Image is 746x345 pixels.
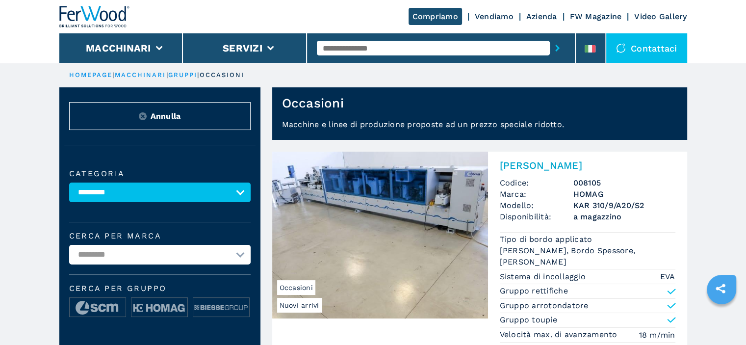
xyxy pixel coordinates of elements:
[500,188,573,200] span: Marca:
[573,188,675,200] h3: HOMAG
[616,43,626,53] img: Contattaci
[573,177,675,188] h3: 008105
[223,42,262,54] button: Servizi
[69,102,251,130] button: ResetAnnulla
[69,232,251,240] label: Cerca per marca
[151,110,181,122] span: Annulla
[112,71,114,79] span: |
[500,200,573,211] span: Modello:
[277,280,315,295] span: Occasioni
[500,234,595,245] p: Tipo di bordo applicato
[500,177,573,188] span: Codice:
[59,6,130,27] img: Ferwood
[139,112,147,120] img: Reset
[69,170,251,178] label: Categoria
[500,159,675,171] h2: [PERSON_NAME]
[634,12,687,21] a: Video Gallery
[500,286,568,296] p: Gruppo rettifiche
[475,12,514,21] a: Vendiamo
[115,71,166,79] a: macchinari
[272,152,488,318] img: Bordatrice Singola HOMAG KAR 310/9/A20/S2
[166,71,168,79] span: |
[193,298,249,318] img: image
[500,245,675,267] em: [PERSON_NAME], Bordo Spessore, [PERSON_NAME]
[606,33,687,63] div: Contattaci
[168,71,198,79] a: gruppi
[86,42,151,54] button: Macchinari
[200,71,245,80] p: occasioni
[573,211,675,222] span: a magazzino
[550,37,565,59] button: submit-button
[708,276,733,301] a: sharethis
[500,329,620,340] p: Velocità max. di avanzamento
[639,329,675,341] em: 18 m/min
[69,71,113,79] a: HOMEPAGE
[526,12,557,21] a: Azienda
[197,71,199,79] span: |
[500,300,589,311] p: Gruppo arrotondatore
[277,298,322,313] span: Nuovi arrivi
[500,211,573,222] span: Disponibilità:
[131,298,187,318] img: image
[69,285,251,292] span: Cerca per Gruppo
[573,200,675,211] h3: KAR 310/9/A20/S2
[282,95,344,111] h1: Occasioni
[500,315,557,325] p: Gruppo toupie
[70,298,126,318] img: image
[272,119,687,140] p: Macchine e linee di produzione proposte ad un prezzo speciale ridotto.
[660,271,675,282] em: EVA
[409,8,462,25] a: Compriamo
[500,271,589,282] p: Sistema di incollaggio
[570,12,622,21] a: FW Magazine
